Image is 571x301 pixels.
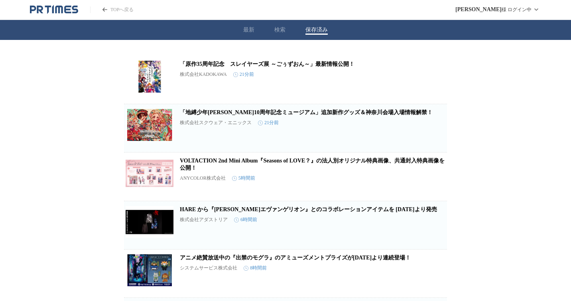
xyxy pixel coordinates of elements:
img: HARE から『新世紀エヴァンゲリオン』とのコラボレーションアイテムを 8 月 22 日（金）より発売 [126,206,173,238]
p: 株式会社アダストリア [180,216,228,223]
p: システムサービス株式会社 [180,265,237,271]
p: 株式会社スクウェア・エニックス [180,119,252,126]
time: 8時間前 [244,265,267,271]
time: 5時間前 [232,175,255,182]
button: 保存済み [305,26,328,34]
a: HARE から『[PERSON_NAME]エヴァンゲリオン』とのコラボレーションアイテムを [DATE]より発売 [180,206,437,212]
img: アニメ絶賛放送中の『出禁のモグラ』のアミューズメントプライズが2025年8月より連続登場！ [126,254,173,286]
p: 株式会社KADOKAWA [180,71,227,78]
img: VOLTACTION 2nd Mini Album『​​Seasons of LOVE？』の法人別オリジナル特典画像、共通封入特典画像を公開！ [126,157,173,189]
img: 「地縛少年花子くん10周年記念ミュージアム」追加新作グッズ＆神奈川会場入場情報解禁！ [126,109,173,141]
p: ANYCOLOR株式会社 [180,175,226,182]
a: PR TIMESのトップページはこちら [30,5,78,14]
time: 6時間前 [234,216,257,223]
a: 「原作35周年記念 スレイヤーズ展 ～ごぅずおん～」最新情報公開！ [180,61,354,67]
button: 検索 [274,26,285,34]
time: 21分前 [258,119,279,126]
a: アニメ絶賛放送中の『出禁のモグラ』のアミューズメントプライズが[DATE]より連続登場！ [180,255,411,261]
img: 「原作35周年記念 スレイヤーズ展 ～ごぅずおん～」最新情報公開！ [126,61,173,93]
time: 21分前 [233,71,254,78]
a: VOLTACTION 2nd Mini Album『​​Seasons of LOVE？』の法人別オリジナル特典画像、共通封入特典画像を公開！ [180,158,445,171]
span: [PERSON_NAME] [455,6,502,13]
a: PR TIMESのトップページはこちら [90,6,134,13]
button: 最新 [243,26,254,34]
a: 「地縛少年[PERSON_NAME]10周年記念ミュージアム」追加新作グッズ＆神奈川会場入場情報解禁！ [180,109,433,115]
